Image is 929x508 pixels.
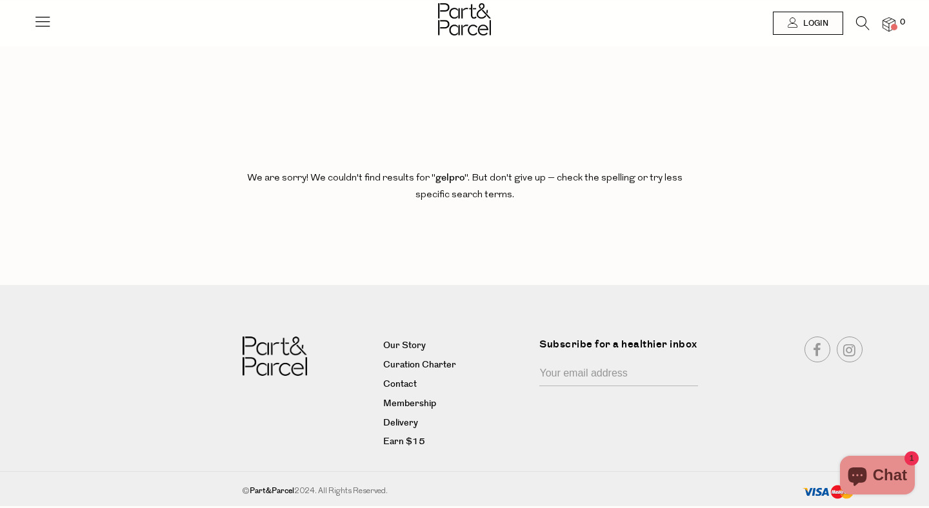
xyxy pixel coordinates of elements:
[800,18,828,29] span: Login
[836,456,919,498] inbox-online-store-chat: Shopify online store chat
[438,3,491,35] img: Part&Parcel
[539,337,706,362] label: Subscribe for a healthier inbox
[383,416,530,431] a: Delivery
[383,377,530,393] a: Contact
[383,396,530,412] a: Membership
[435,171,464,184] b: gelpro
[803,485,854,500] img: payment-methods.png
[217,485,717,498] div: © 2024. All Rights Reserved.
[383,435,530,450] a: Earn $15
[897,17,908,28] span: 0
[250,485,294,496] b: Part&Parcel
[883,17,895,31] a: 0
[383,338,530,354] a: Our Story
[239,124,690,235] div: We are sorry! We couldn't find results for " ". But don't give up – check the spelling or try les...
[773,12,843,35] a: Login
[539,362,698,386] input: Your email address
[383,358,530,373] a: Curation Charter
[243,337,307,376] img: Part&Parcel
